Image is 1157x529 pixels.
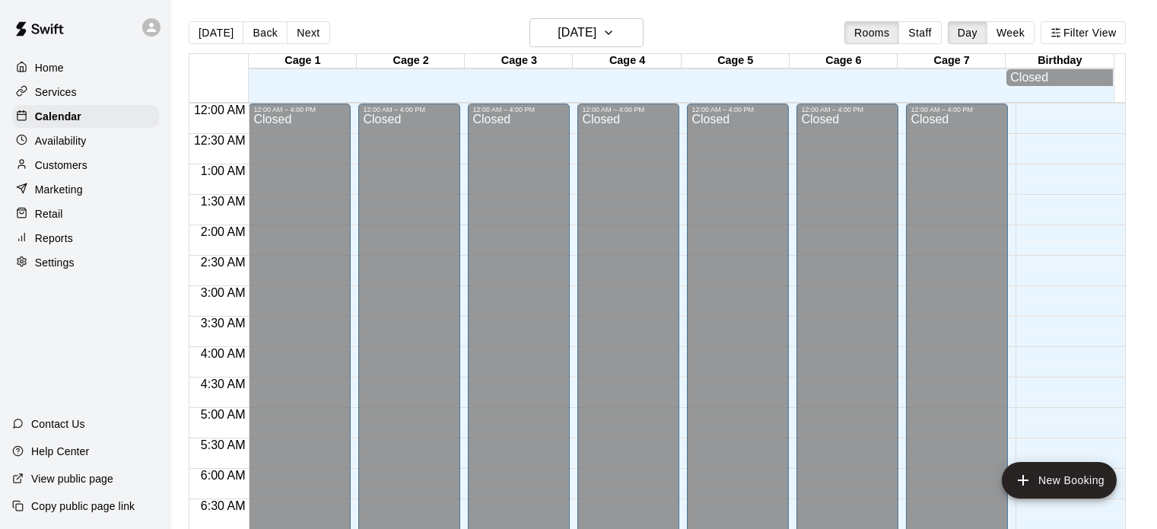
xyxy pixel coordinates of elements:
[197,225,250,238] span: 2:00 AM
[197,438,250,451] span: 5:30 AM
[249,54,357,69] div: Cage 1
[12,154,159,177] a: Customers
[35,182,83,197] p: Marketing
[12,105,159,128] a: Calendar
[35,60,64,75] p: Home
[582,106,675,113] div: 12:00 AM – 4:00 PM
[190,134,250,147] span: 12:30 AM
[1010,71,1109,84] div: Closed
[472,106,565,113] div: 12:00 AM – 4:00 PM
[190,104,250,116] span: 12:00 AM
[573,54,681,69] div: Cage 4
[1006,54,1114,69] div: Birthday
[12,178,159,201] a: Marketing
[197,347,250,360] span: 4:00 AM
[197,499,250,512] span: 6:30 AM
[287,21,329,44] button: Next
[197,408,250,421] span: 5:00 AM
[801,106,894,113] div: 12:00 AM – 4:00 PM
[558,22,596,43] h6: [DATE]
[948,21,987,44] button: Day
[12,251,159,274] a: Settings
[197,164,250,177] span: 1:00 AM
[35,84,77,100] p: Services
[197,378,250,390] span: 4:30 AM
[357,54,465,69] div: Cage 2
[682,54,790,69] div: Cage 5
[35,133,87,148] p: Availability
[35,231,73,246] p: Reports
[31,416,85,432] p: Contact Us
[790,54,898,69] div: Cage 6
[12,202,159,225] a: Retail
[35,158,87,173] p: Customers
[12,81,159,104] a: Services
[844,21,899,44] button: Rooms
[31,499,135,514] p: Copy public page link
[12,129,159,152] a: Availability
[987,21,1035,44] button: Week
[12,227,159,250] a: Reports
[31,471,113,486] p: View public page
[197,286,250,299] span: 3:00 AM
[253,106,346,113] div: 12:00 AM – 4:00 PM
[243,21,288,44] button: Back
[12,56,159,79] a: Home
[1002,462,1117,499] button: add
[35,255,75,270] p: Settings
[35,206,63,221] p: Retail
[197,256,250,269] span: 2:30 AM
[197,469,250,482] span: 6:00 AM
[197,317,250,330] span: 3:30 AM
[31,444,89,459] p: Help Center
[363,106,456,113] div: 12:00 AM – 4:00 PM
[691,106,784,113] div: 12:00 AM – 4:00 PM
[189,21,243,44] button: [DATE]
[1041,21,1126,44] button: Filter View
[35,109,81,124] p: Calendar
[465,54,573,69] div: Cage 3
[197,195,250,208] span: 1:30 AM
[898,21,942,44] button: Staff
[911,106,1003,113] div: 12:00 AM – 4:00 PM
[898,54,1006,69] div: Cage 7
[529,18,644,47] button: [DATE]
